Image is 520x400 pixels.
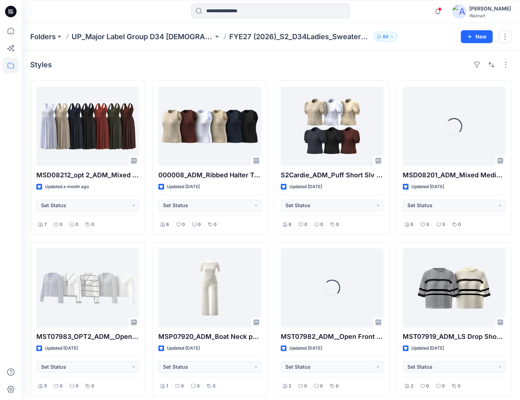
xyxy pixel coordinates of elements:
p: MSD08212_opt 2_ADM_Mixed Media Tank Dress [36,170,139,180]
p: 6 [289,221,291,228]
p: Updated [DATE] [167,345,200,352]
a: MSD08212_opt 2_ADM_Mixed Media Tank Dress [36,87,139,166]
p: MST07919_ADM_LS Drop Shoulder Mock Neck Sweater [403,332,505,342]
p: Updated [DATE] [411,183,444,191]
p: 7 [44,221,47,228]
button: New [461,30,493,43]
p: Updated [DATE] [45,345,78,352]
p: 0 [442,382,445,390]
p: MSP07920_ADM_Boat Neck pantset [158,332,261,342]
p: Updated [DATE] [289,345,322,352]
p: 0 [213,382,216,390]
a: UP_Major Label Group D34 [DEMOGRAPHIC_DATA] Sweaters [72,32,213,42]
p: Updated [DATE] [167,183,200,191]
a: 000008_ADM_Ribbed Halter Top(2) [158,87,261,166]
p: 0 [336,382,339,390]
p: MSD08201_ADM_Mixed Media Tank Dress [403,170,505,180]
p: 0 [76,382,78,390]
p: 0 [76,221,78,228]
p: 5 [44,382,47,390]
p: MST07982_ADM__Open Front Shrug [281,332,383,342]
p: 0 [458,221,461,228]
p: 0 [336,221,339,228]
p: S2Cardie_ADM_Puff Short Slv Button Front Cardi(2) [281,170,383,180]
p: 0 [181,382,184,390]
p: 0 [458,382,461,390]
a: MSP07920_ADM_Boat Neck pantset [158,248,261,327]
h4: Styles [30,60,52,69]
p: 0 [320,382,323,390]
p: 0 [214,221,217,228]
p: 0 [426,221,429,228]
p: 000008_ADM_Ribbed Halter Top(2) [158,170,261,180]
p: FYE27 (2026)_S2_D34Ladies_Sweaters_MLG [229,32,371,42]
p: 0 [60,221,63,228]
p: Updated [DATE] [411,345,444,352]
div: Walmart [469,13,511,18]
p: 0 [198,221,201,228]
p: Updated a month ago [45,183,89,191]
p: 2 [411,382,413,390]
p: 0 [442,221,445,228]
p: 0 [304,382,307,390]
p: 0 [91,382,94,390]
p: 1 [166,382,168,390]
button: 60 [374,32,397,42]
p: MST07983_OPT2_ADM__Open Tie Front Shrug [36,332,139,342]
p: 2 [289,382,291,390]
p: 0 [91,221,94,228]
a: S2Cardie_ADM_Puff Short Slv Button Front Cardi(2) [281,87,383,166]
p: 60 [383,33,388,41]
a: MST07919_ADM_LS Drop Shoulder Mock Neck Sweater [403,248,505,327]
div: [PERSON_NAME] [469,4,511,13]
p: 0 [197,382,200,390]
p: 0 [60,382,63,390]
p: 0 [304,221,307,228]
p: 0 [426,382,429,390]
p: 0 [320,221,323,228]
p: Updated [DATE] [289,183,322,191]
a: Folders [30,32,56,42]
a: MST07983_OPT2_ADM__Open Tie Front Shrug [36,248,139,327]
p: 6 [166,221,169,228]
img: avatar [452,4,466,19]
p: 0 [182,221,185,228]
p: 6 [411,221,413,228]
